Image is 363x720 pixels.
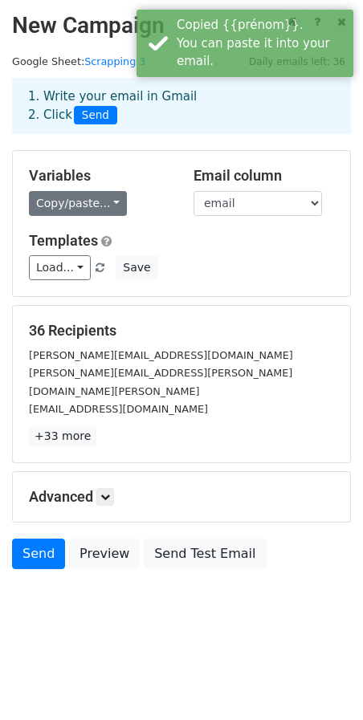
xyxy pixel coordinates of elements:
small: Google Sheet: [12,55,145,67]
a: Load... [29,255,91,280]
h5: Advanced [29,488,334,506]
a: Send Test Email [144,539,266,569]
a: Scrapping 3 [84,55,145,67]
small: [PERSON_NAME][EMAIL_ADDRESS][PERSON_NAME][DOMAIN_NAME][PERSON_NAME] [29,367,292,397]
h5: 36 Recipients [29,322,334,340]
h5: Email column [194,167,334,185]
button: Save [116,255,157,280]
a: Copy/paste... [29,191,127,216]
small: [PERSON_NAME][EMAIL_ADDRESS][DOMAIN_NAME] [29,349,293,361]
a: Templates [29,232,98,249]
div: Copied {{prénom}}. You can paste it into your email. [177,16,347,71]
div: 1. Write your email in Gmail 2. Click [16,87,347,124]
a: +33 more [29,426,96,446]
h5: Variables [29,167,169,185]
iframe: Chat Widget [283,643,363,720]
span: Send [74,106,117,125]
div: Widget de chat [283,643,363,720]
a: Preview [69,539,140,569]
small: [EMAIL_ADDRESS][DOMAIN_NAME] [29,403,208,415]
h2: New Campaign [12,12,351,39]
a: Send [12,539,65,569]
